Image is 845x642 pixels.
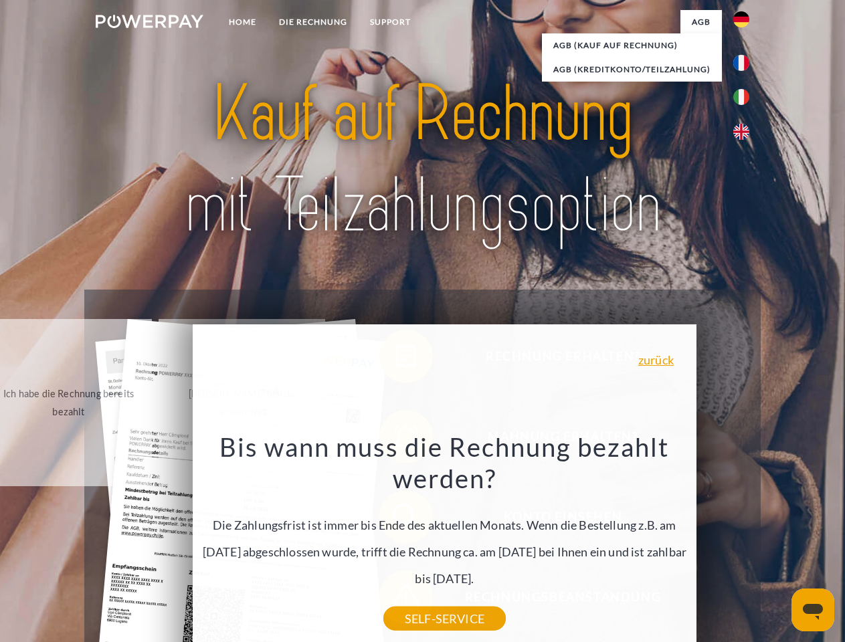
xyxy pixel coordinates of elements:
a: SELF-SERVICE [383,607,506,631]
div: Die Zahlungsfrist ist immer bis Ende des aktuellen Monats. Wenn die Bestellung z.B. am [DATE] abg... [201,431,689,619]
img: it [733,89,749,105]
iframe: Schaltfläche zum Öffnen des Messaging-Fensters [791,588,834,631]
img: de [733,11,749,27]
a: Home [217,10,268,34]
a: SUPPORT [359,10,422,34]
img: en [733,124,749,140]
img: title-powerpay_de.svg [128,64,717,256]
img: fr [733,55,749,71]
h3: Bis wann muss die Rechnung bezahlt werden? [201,431,689,495]
div: [PERSON_NAME] wurde retourniert [167,385,317,421]
img: logo-powerpay-white.svg [96,15,203,28]
a: agb [680,10,722,34]
a: AGB (Kreditkonto/Teilzahlung) [542,58,722,82]
a: DIE RECHNUNG [268,10,359,34]
a: AGB (Kauf auf Rechnung) [542,33,722,58]
a: zurück [638,354,674,366]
